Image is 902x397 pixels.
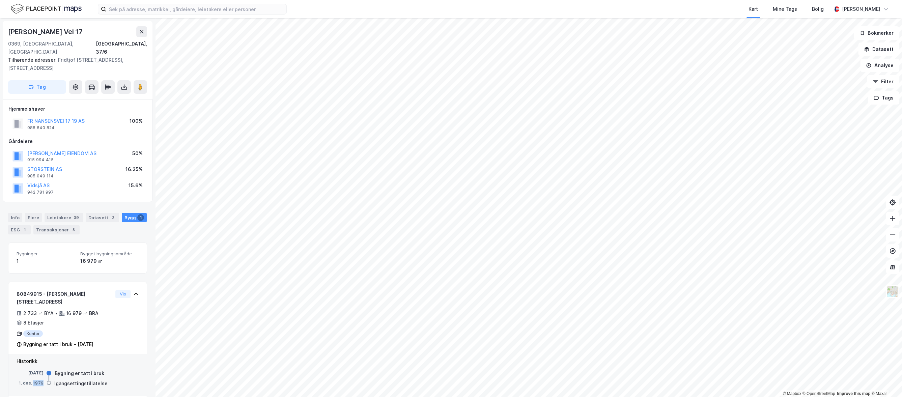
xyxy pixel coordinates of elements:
[110,214,116,221] div: 2
[45,213,83,222] div: Leietakere
[867,75,899,88] button: Filter
[23,319,44,327] div: 8 Etasjer
[783,391,801,396] a: Mapbox
[122,213,147,222] div: Bygg
[854,26,899,40] button: Bokmerker
[8,56,142,72] div: Fridtjof [STREET_ADDRESS], [STREET_ADDRESS]
[842,5,880,13] div: [PERSON_NAME]
[17,380,44,386] div: 1. des. 1979
[106,4,286,14] input: Søk på adresse, matrikkel, gårdeiere, leietakere eller personer
[27,157,54,163] div: 915 994 415
[54,379,108,388] div: Igangsettingstillatelse
[86,213,119,222] div: Datasett
[21,226,28,233] div: 1
[33,225,80,234] div: Transaksjoner
[868,365,902,397] iframe: Chat Widget
[80,257,139,265] div: 16 979 ㎡
[886,285,899,298] img: Z
[132,149,143,158] div: 50%
[802,391,835,396] a: OpenStreetMap
[73,214,80,221] div: 39
[11,3,82,15] img: logo.f888ab2527a4732fd821a326f86c7f29.svg
[8,137,147,145] div: Gårdeiere
[8,225,31,234] div: ESG
[17,257,75,265] div: 1
[812,5,824,13] div: Bolig
[96,40,147,56] div: [GEOGRAPHIC_DATA], 37/6
[130,117,143,125] div: 100%
[8,40,96,56] div: 0369, [GEOGRAPHIC_DATA], [GEOGRAPHIC_DATA]
[27,173,54,179] div: 985 049 114
[8,80,66,94] button: Tag
[17,251,75,257] span: Bygninger
[137,214,144,221] div: 1
[17,370,44,376] div: [DATE]
[129,181,143,190] div: 15.6%
[773,5,797,13] div: Mine Tags
[17,290,113,306] div: 80849915 - [PERSON_NAME][STREET_ADDRESS]
[858,42,899,56] button: Datasett
[27,125,55,131] div: 988 640 824
[17,357,139,365] div: Historikk
[27,190,54,195] div: 942 781 997
[23,309,54,317] div: 2 733 ㎡ BYA
[70,226,77,233] div: 8
[115,290,131,298] button: Vis
[837,391,870,396] a: Improve this map
[8,26,84,37] div: [PERSON_NAME] Vei 17
[66,309,98,317] div: 16 979 ㎡ BRA
[8,57,58,63] span: Tilhørende adresser:
[55,311,58,316] div: •
[8,213,22,222] div: Info
[860,59,899,72] button: Analyse
[55,369,104,377] div: Bygning er tatt i bruk
[25,213,42,222] div: Eiere
[23,340,93,348] div: Bygning er tatt i bruk - [DATE]
[125,165,143,173] div: 16.25%
[8,105,147,113] div: Hjemmelshaver
[749,5,758,13] div: Kart
[80,251,139,257] span: Bygget bygningsområde
[868,91,899,105] button: Tags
